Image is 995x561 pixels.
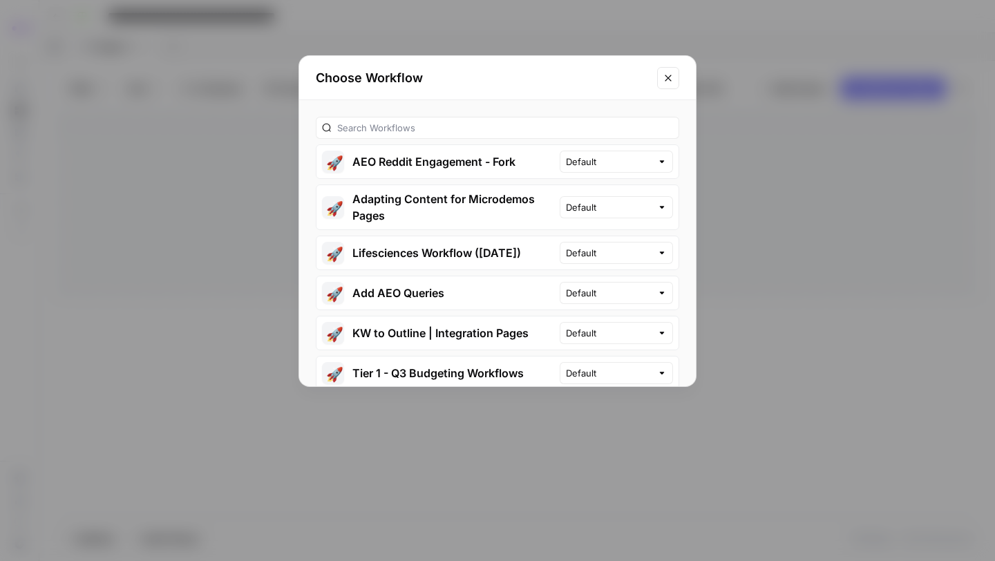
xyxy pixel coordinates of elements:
span: 🚀 [326,246,340,260]
button: Close modal [657,67,679,89]
input: Default [566,155,652,169]
h2: Choose Workflow [316,68,649,88]
span: 🚀 [326,286,340,300]
input: Default [566,246,652,260]
input: Default [566,200,652,214]
input: Default [566,366,652,380]
button: 🚀Adapting Content for Microdemos Pages [316,185,560,229]
button: 🚀KW to Outline | Integration Pages [316,316,560,350]
input: Default [566,326,652,340]
button: 🚀Tier 1 - Q3 Budgeting Workflows [316,356,560,390]
span: 🚀 [326,366,340,380]
span: 🚀 [326,200,340,214]
span: 🚀 [326,155,340,169]
button: 🚀AEO Reddit Engagement - Fork [316,145,560,178]
button: 🚀Lifesciences Workflow ([DATE]) [316,236,560,269]
button: 🚀Add AEO Queries [316,276,560,310]
span: 🚀 [326,326,340,340]
input: Default [566,286,652,300]
input: Search Workflows [337,121,673,135]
